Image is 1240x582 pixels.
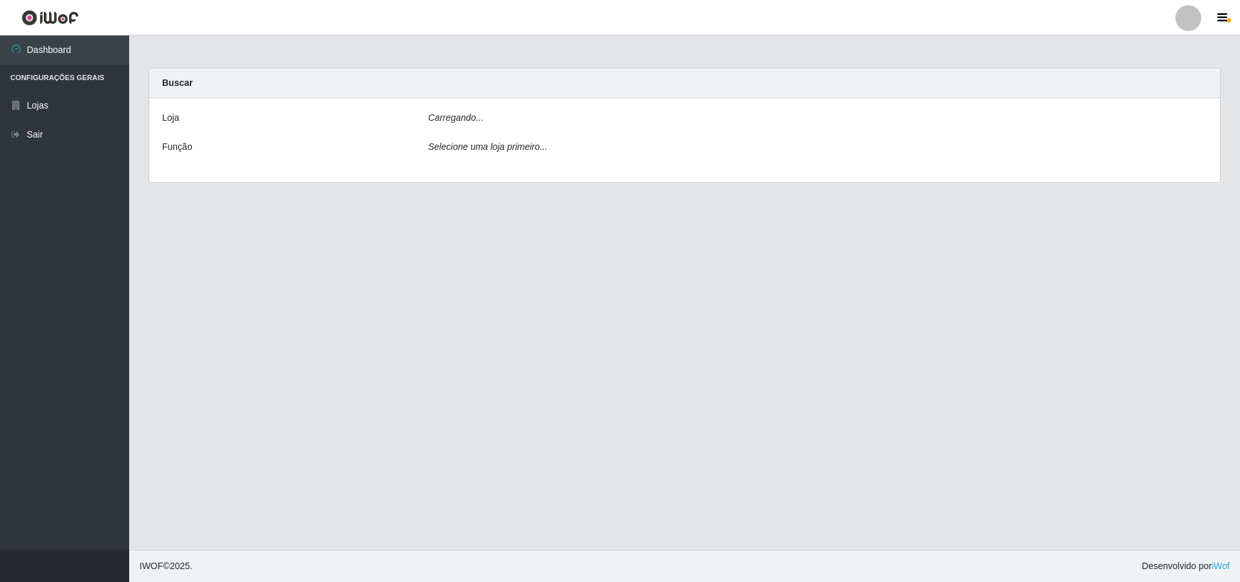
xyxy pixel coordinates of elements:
[21,10,79,26] img: CoreUI Logo
[1212,561,1230,571] a: iWof
[428,141,547,152] i: Selecione uma loja primeiro...
[1142,559,1230,573] span: Desenvolvido por
[139,561,163,571] span: IWOF
[139,559,192,573] span: © 2025 .
[162,111,179,125] label: Loja
[428,112,484,123] i: Carregando...
[162,78,192,88] strong: Buscar
[162,140,192,154] label: Função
